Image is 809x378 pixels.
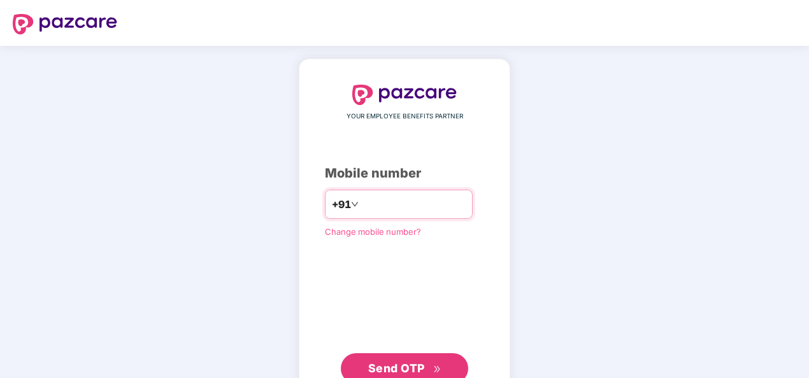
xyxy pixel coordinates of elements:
span: YOUR EMPLOYEE BENEFITS PARTNER [347,111,463,122]
a: Change mobile number? [325,227,421,237]
div: Mobile number [325,164,484,183]
span: double-right [433,365,441,374]
span: down [351,200,359,208]
img: logo [13,14,117,34]
span: Send OTP [368,361,425,375]
img: logo [352,85,457,105]
span: +91 [332,197,351,213]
